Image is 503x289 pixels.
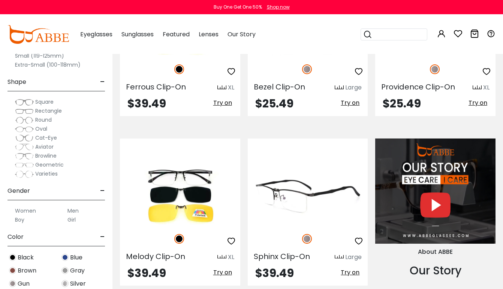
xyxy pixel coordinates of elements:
span: Oval [35,125,47,133]
button: Try on [338,268,362,277]
img: Silver [61,280,69,287]
span: Blue [70,253,82,262]
span: Rectangle [35,107,62,115]
div: XL [228,83,234,92]
div: Our Story [375,262,496,279]
span: Gray [70,266,85,275]
img: Black [174,64,184,74]
img: About Us [375,139,496,243]
span: $25.49 [255,95,293,112]
span: - [100,73,105,91]
span: Eyeglasses [80,30,112,39]
span: Lenses [199,30,219,39]
div: Large [345,83,362,92]
img: Black Melody Clip-On - Metal ,Adjust Nose Pads [120,165,240,225]
img: Square.png [15,98,34,106]
span: Sunglasses [121,30,154,39]
span: Aviator [35,143,54,150]
img: Geometric.png [15,161,34,169]
button: Try on [211,268,234,277]
span: Geometric [35,161,64,168]
div: Large [345,253,362,262]
div: XL [483,83,490,92]
span: Square [35,98,54,106]
label: Boy [15,215,24,224]
span: Black [18,253,34,262]
span: Try on [213,98,232,107]
img: Aviator.png [15,143,34,151]
span: Featured [163,30,190,39]
label: Men [67,206,79,215]
span: Try on [469,98,487,107]
span: Brown [18,266,36,275]
span: $39.49 [127,95,166,112]
img: size ruler [335,85,344,91]
label: Small (119-125mm) [15,51,64,60]
img: Rectangle.png [15,107,34,115]
button: Try on [211,98,234,108]
span: $39.49 [255,265,294,281]
span: Cat-Eye [35,134,57,142]
span: Providence Clip-On [381,82,455,92]
span: Sphinx Clip-On [254,251,310,262]
img: Black [174,234,184,244]
label: Women [15,206,36,215]
img: Gun [430,64,440,74]
div: Buy One Get One 50% [214,4,262,10]
img: Varieties.png [15,170,34,178]
button: Try on [338,98,362,108]
span: $39.49 [127,265,166,281]
img: Brown [9,267,16,274]
span: Melody Clip-On [126,251,185,262]
span: Gun [18,279,30,288]
span: Our Story [228,30,256,39]
img: size ruler [217,85,226,91]
span: Varieties [35,170,58,177]
div: XL [228,253,234,262]
button: Try on [466,98,490,108]
img: Cat-Eye.png [15,134,34,142]
span: Silver [70,279,86,288]
span: Gender [7,182,30,200]
span: - [100,228,105,246]
img: Gun [302,64,312,74]
img: Gun [9,280,16,287]
label: Extra-Small (100-118mm) [15,60,81,69]
span: Round [35,116,52,124]
img: Browline.png [15,152,34,160]
span: $25.49 [383,95,421,112]
img: Gray [61,267,69,274]
span: Bezel Clip-On [254,82,305,92]
img: Gun Sphinx Clip-On - Metal ,Adjust Nose Pads [248,165,368,225]
span: Shape [7,73,26,91]
a: Shop now [263,4,290,10]
span: Browline [35,152,57,159]
span: Try on [341,98,359,107]
span: Ferrous Clip-On [126,82,186,92]
span: Color [7,228,24,246]
img: Blue [61,254,69,261]
img: size ruler [473,85,482,91]
span: - [100,182,105,200]
span: Try on [213,268,232,277]
img: Black [9,254,16,261]
span: Try on [341,268,359,277]
img: Gun [302,234,312,244]
div: About ABBE [375,247,496,256]
img: Oval.png [15,125,34,133]
img: abbeglasses.com [7,25,69,44]
img: Round.png [15,116,34,124]
img: size ruler [217,255,226,260]
img: size ruler [335,255,344,260]
div: Shop now [267,4,290,10]
label: Girl [67,215,76,224]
